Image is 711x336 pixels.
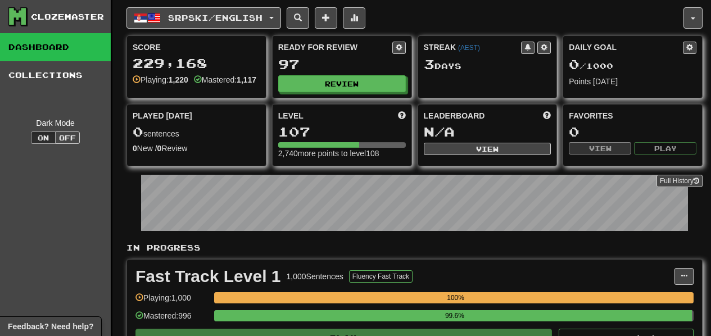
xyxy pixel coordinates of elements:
[126,242,703,253] p: In Progress
[133,42,260,53] div: Score
[278,57,406,71] div: 97
[135,292,209,311] div: Playing: 1,000
[278,42,392,53] div: Ready for Review
[543,110,551,121] span: This week in points, UTC
[656,175,703,187] a: Full History
[133,124,143,139] span: 0
[569,125,696,139] div: 0
[287,7,309,29] button: Search sentences
[315,7,337,29] button: Add sentence to collection
[424,57,551,72] div: Day s
[569,42,683,54] div: Daily Goal
[278,75,406,92] button: Review
[135,310,209,329] div: Mastered: 996
[194,74,256,85] div: Mastered:
[133,110,192,121] span: Played [DATE]
[133,74,188,85] div: Playing:
[55,131,80,144] button: Off
[31,131,56,144] button: On
[278,110,304,121] span: Level
[424,143,551,155] button: View
[133,143,260,154] div: New / Review
[349,270,413,283] button: Fluency Fast Track
[398,110,406,121] span: Score more points to level up
[287,271,343,282] div: 1,000 Sentences
[8,321,93,332] span: Open feedback widget
[343,7,365,29] button: More stats
[169,75,188,84] strong: 1,220
[278,125,406,139] div: 107
[157,144,162,153] strong: 0
[569,110,696,121] div: Favorites
[8,117,102,129] div: Dark Mode
[424,56,434,72] span: 3
[424,110,485,121] span: Leaderboard
[424,124,455,139] span: N/A
[634,142,696,155] button: Play
[168,13,262,22] span: Srpski / English
[133,56,260,70] div: 229,168
[218,292,694,303] div: 100%
[133,144,137,153] strong: 0
[458,44,480,52] a: (AEST)
[126,7,281,29] button: Srpski/English
[424,42,522,53] div: Streak
[135,268,281,285] div: Fast Track Level 1
[569,61,613,71] span: / 1000
[278,148,406,159] div: 2,740 more points to level 108
[569,56,579,72] span: 0
[133,125,260,139] div: sentences
[218,310,691,321] div: 99.6%
[569,76,696,87] div: Points [DATE]
[569,142,631,155] button: View
[31,11,104,22] div: Clozemaster
[237,75,256,84] strong: 1,117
